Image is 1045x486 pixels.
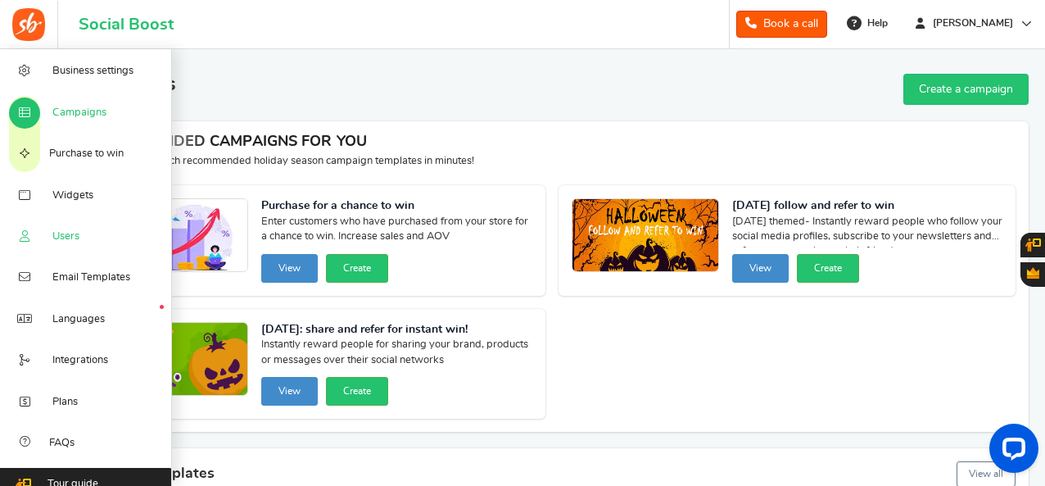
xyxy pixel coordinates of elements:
span: Gratisfaction [1027,267,1039,279]
img: Recommended Campaigns [102,199,247,273]
a: Book a call [736,11,827,38]
button: Create [326,254,388,283]
h1: Social Boost [79,16,174,34]
strong: [DATE] follow and refer to win [732,198,1003,215]
span: Enter customers who have purchased from your store for a chance to win. Increase sales and AOV [261,215,532,248]
img: Social Boost [12,8,45,41]
strong: [DATE]: share and refer for instant win! [261,322,532,338]
em: New [160,305,164,309]
a: Create a campaign [903,74,1029,105]
span: [PERSON_NAME] [926,16,1020,30]
span: Help [863,16,888,30]
span: Plans [52,395,78,410]
a: Help [840,10,896,36]
span: Users [52,229,79,244]
span: Campaigns [52,106,106,120]
span: Email Templates [52,270,130,285]
p: Preview and launch recommended holiday season campaign templates in minutes! [88,154,1016,169]
span: Instantly reward people for sharing your brand, products or messages over their social networks [261,338,532,370]
span: Widgets [52,188,93,203]
h4: RECOMMENDED CAMPAIGNS FOR YOU [88,134,1016,151]
button: View [261,377,318,406]
span: [DATE] themed- Instantly reward people who follow your social media profiles, subscribe to your n... [732,215,1003,248]
iframe: LiveChat chat widget [976,417,1045,486]
button: View [732,254,789,283]
span: Languages [52,312,105,327]
button: Create [326,377,388,406]
img: Recommended Campaigns [102,323,247,397]
strong: Purchase for a chance to win [261,198,532,215]
button: Create [797,254,859,283]
img: Recommended Campaigns [572,199,718,273]
button: View [261,254,318,283]
span: Purchase to win [49,147,124,161]
span: Integrations [52,353,108,368]
span: Business settings [52,64,133,79]
span: FAQs [49,436,75,451]
button: Gratisfaction [1020,262,1045,287]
